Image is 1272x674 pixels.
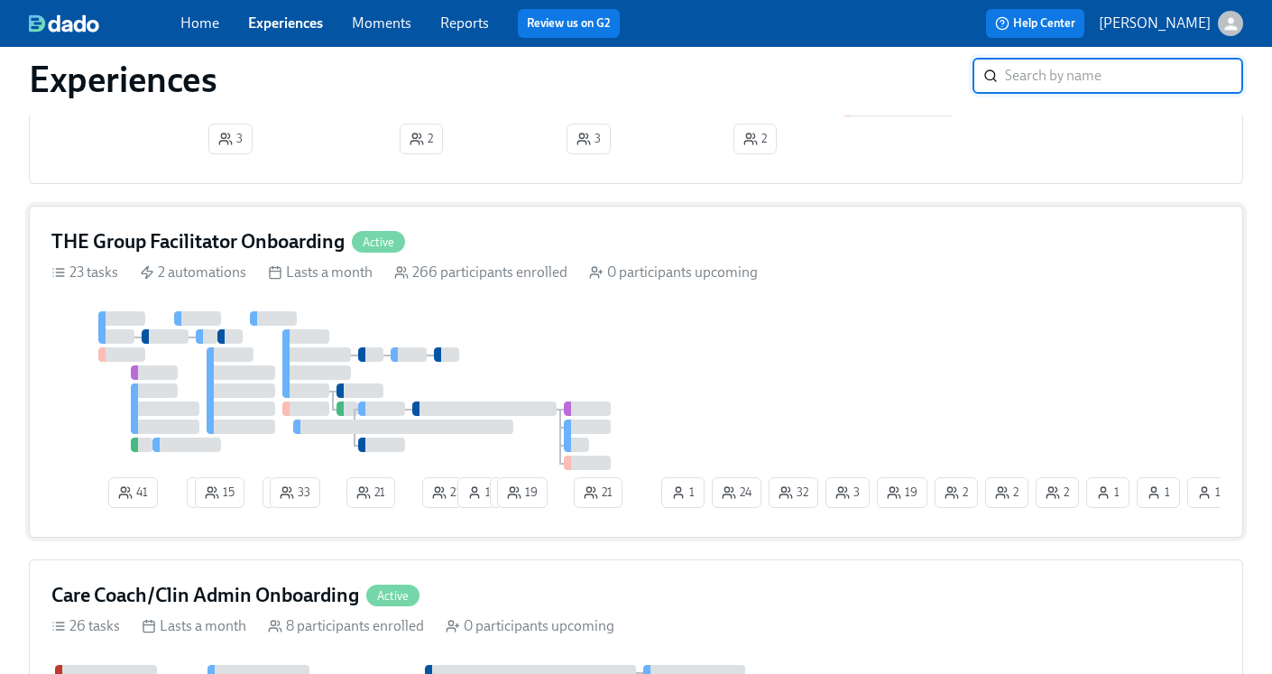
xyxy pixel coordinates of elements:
button: 2 [263,477,306,508]
span: 41 [118,484,148,502]
button: 33 [270,477,320,508]
button: 2 [400,124,443,154]
button: 2 [935,477,978,508]
div: 2 automations [140,263,246,282]
button: 3 [208,124,253,154]
span: 1 [1147,484,1170,502]
span: Active [352,235,405,249]
button: 1 [661,477,705,508]
button: 2 [1036,477,1079,508]
button: Review us on G2 [518,9,620,38]
input: Search by name [1005,58,1243,94]
span: 15 [205,484,235,502]
span: Help Center [995,14,1075,32]
p: [PERSON_NAME] [1099,14,1211,33]
a: dado [29,14,180,32]
a: Moments [352,14,411,32]
span: 1 [467,484,491,502]
div: 0 participants upcoming [446,616,614,636]
span: 3 [576,130,601,148]
div: 26 tasks [51,616,120,636]
a: THE Group Facilitator OnboardingActive23 tasks 2 automations Lasts a month 266 participants enrol... [29,206,1243,538]
div: Lasts a month [142,616,246,636]
button: 32 [769,477,818,508]
button: 1 [457,477,501,508]
img: dado [29,14,99,32]
button: 19 [497,477,548,508]
span: 2 [995,484,1019,502]
a: Reports [440,14,489,32]
span: 3 [218,130,243,148]
span: 3 [835,484,860,502]
div: 0 participants upcoming [589,263,758,282]
button: 1 [1137,477,1180,508]
button: 3 [567,124,611,154]
div: 23 tasks [51,263,118,282]
button: 21 [574,477,622,508]
span: 2 [743,130,767,148]
button: 19 [877,477,927,508]
span: 2 [1046,484,1069,502]
button: 41 [108,477,158,508]
span: 33 [280,484,310,502]
button: 3 [825,477,870,508]
button: 1 [490,477,533,508]
button: 2 [985,477,1028,508]
span: 19 [887,484,917,502]
button: 15 [195,477,244,508]
a: Experiences [248,14,323,32]
span: 24 [722,484,751,502]
button: 1 [1086,477,1129,508]
div: 266 participants enrolled [394,263,567,282]
button: 2 [187,477,230,508]
button: 2 [733,124,777,154]
span: 2 [410,130,433,148]
button: 22 [422,477,471,508]
a: Review us on G2 [527,14,611,32]
span: 19 [507,484,538,502]
h4: THE Group Facilitator Onboarding [51,228,345,255]
div: Lasts a month [268,263,373,282]
button: 1 [1187,477,1231,508]
button: 21 [346,477,395,508]
div: 8 participants enrolled [268,616,424,636]
button: [PERSON_NAME] [1099,11,1243,36]
h1: Experiences [29,58,217,101]
h4: Care Coach/Clin Admin Onboarding [51,582,359,609]
span: 1 [1197,484,1221,502]
span: 2 [945,484,968,502]
span: 32 [779,484,808,502]
button: Help Center [986,9,1084,38]
a: Home [180,14,219,32]
span: Active [366,589,419,603]
span: 21 [584,484,613,502]
button: 24 [712,477,761,508]
span: 21 [356,484,385,502]
span: 1 [1096,484,1120,502]
span: 1 [671,484,695,502]
span: 22 [432,484,461,502]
